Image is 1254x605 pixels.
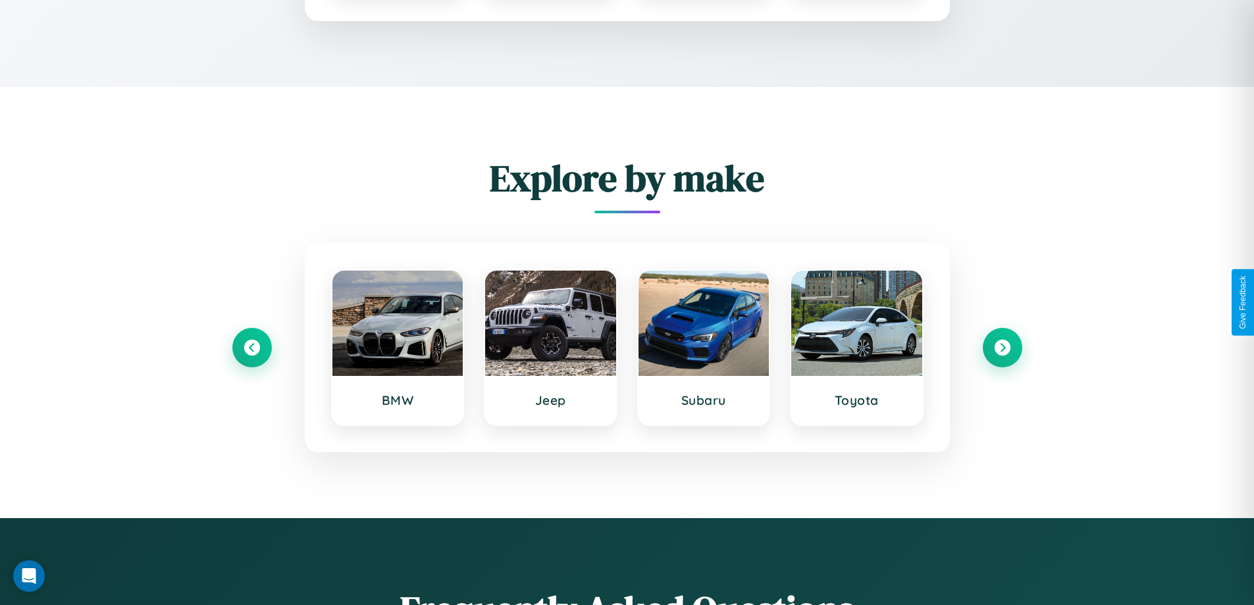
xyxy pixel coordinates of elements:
div: Open Intercom Messenger [13,560,45,592]
h3: Jeep [498,392,603,408]
h3: Subaru [652,392,756,408]
h3: Toyota [804,392,909,408]
div: Give Feedback [1238,276,1247,329]
h2: Explore by make [232,153,1022,203]
h3: BMW [346,392,450,408]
